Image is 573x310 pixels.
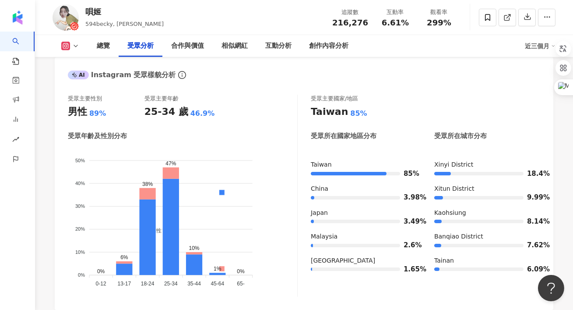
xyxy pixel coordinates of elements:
div: [GEOGRAPHIC_DATA] [311,257,417,265]
span: rise [12,131,19,150]
div: 總覽 [97,41,110,51]
div: Malaysia [311,232,417,241]
div: Taiwan [311,105,348,119]
tspan: 13-17 [118,281,131,287]
tspan: 30% [75,204,85,209]
div: 受眾所在國家地區分布 [311,132,376,141]
div: 合作與價值 [171,41,204,51]
div: 男性 [68,105,87,119]
span: 85% [404,171,417,177]
div: Xinyi District [434,160,540,169]
div: Taiwan [311,160,417,169]
span: 216,276 [332,18,368,27]
div: 89% [89,109,106,118]
div: 創作內容分析 [309,41,348,51]
img: KOL Avatar [53,4,79,31]
span: 1.65% [404,266,417,273]
tspan: 0% [78,272,85,278]
div: 相似網紅 [221,41,248,51]
div: Japan [311,209,417,217]
span: 6.61% [382,18,409,27]
a: search [12,32,30,66]
div: 互動率 [379,8,412,17]
div: 85% [350,109,367,118]
span: 8.14% [527,218,540,225]
div: 受眾分析 [127,41,154,51]
tspan: 25-34 [164,281,178,287]
span: 299% [427,18,451,27]
tspan: 20% [75,227,85,232]
div: 觀看率 [422,8,456,17]
div: 受眾主要國家/地區 [311,95,358,103]
div: 近三個月 [525,39,555,53]
tspan: 40% [75,181,85,186]
div: Kaohsiung [434,209,540,217]
div: Xitun District [434,185,540,193]
tspan: 45-64 [211,281,224,287]
span: 3.49% [404,218,417,225]
span: 7.62% [527,242,540,249]
div: Banqiao District [434,232,540,241]
div: China [311,185,417,193]
span: 9.99% [527,194,540,201]
div: 受眾年齡及性別分布 [68,132,127,141]
div: 受眾所在城市分布 [434,132,487,141]
iframe: Help Scout Beacon - Open [538,275,564,301]
div: 46.9% [190,109,215,118]
tspan: 35-44 [187,281,201,287]
div: Instagram 受眾樣貌分析 [68,70,176,80]
tspan: 0-12 [96,281,106,287]
img: logo icon [11,11,25,25]
div: 追蹤數 [332,8,368,17]
span: 3.98% [404,194,417,201]
tspan: 18-24 [141,281,155,287]
tspan: 65- [237,281,244,287]
div: 25-34 歲 [144,105,188,119]
span: info-circle [177,70,187,80]
tspan: 50% [75,158,85,163]
div: 受眾主要年齡 [144,95,179,103]
div: 受眾主要性別 [68,95,102,103]
span: 18.4% [527,171,540,177]
div: 互動分析 [265,41,292,51]
span: 2.6% [404,242,417,249]
div: 唄姬 [85,6,164,17]
tspan: 10% [75,249,85,255]
div: Tainan [434,257,540,265]
span: 594becky, [PERSON_NAME] [85,21,164,27]
div: AI [68,71,89,79]
span: 6.09% [527,266,540,273]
